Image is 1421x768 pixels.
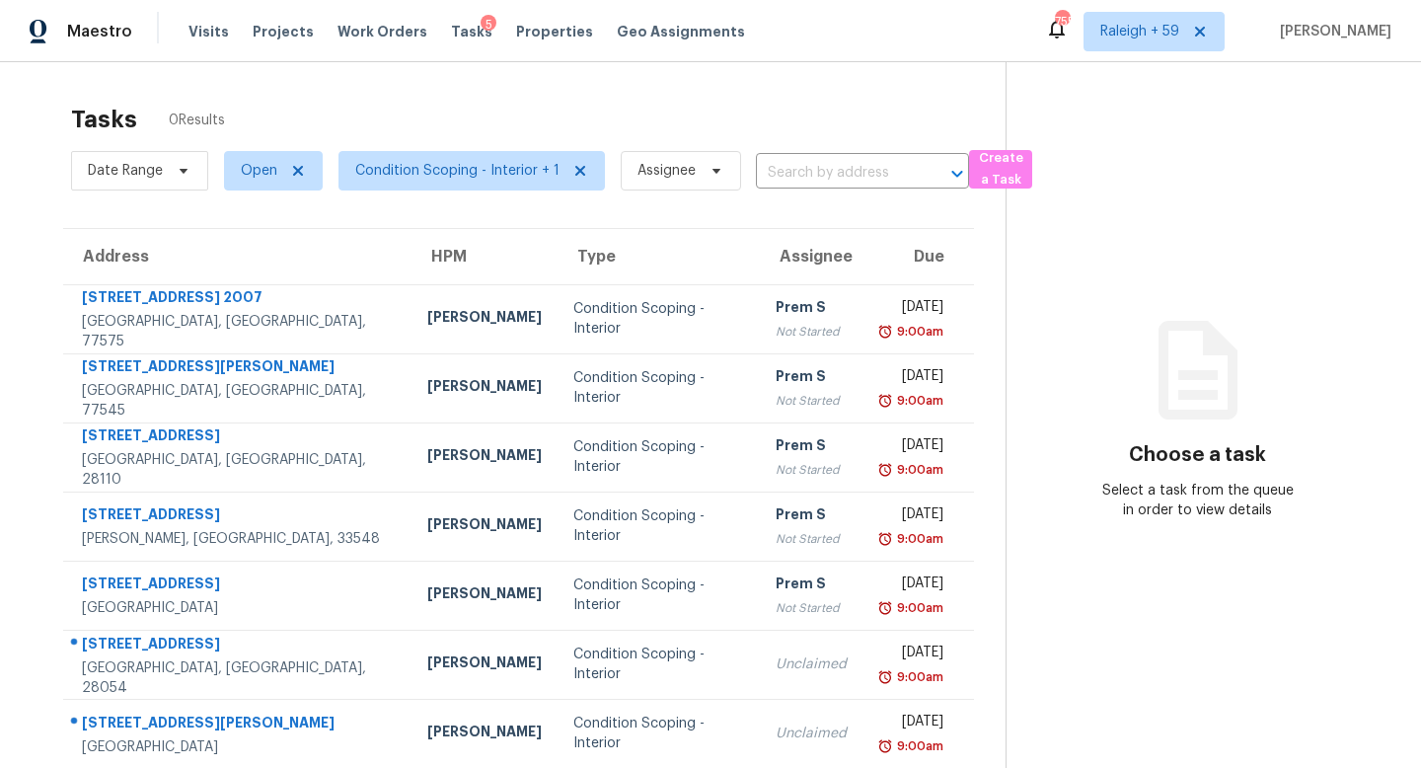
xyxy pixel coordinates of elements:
[427,514,542,539] div: [PERSON_NAME]
[760,229,862,284] th: Assignee
[969,150,1032,189] button: Create a Task
[862,229,973,284] th: Due
[878,366,942,391] div: [DATE]
[82,356,396,381] div: [STREET_ADDRESS][PERSON_NAME]
[776,654,847,674] div: Unclaimed
[481,15,496,35] div: 5
[427,722,542,746] div: [PERSON_NAME]
[637,161,696,181] span: Assignee
[253,22,314,41] span: Projects
[776,366,847,391] div: Prem S
[776,598,847,618] div: Not Started
[82,287,396,312] div: [STREET_ADDRESS] 2007
[776,574,847,598] div: Prem S
[573,506,744,546] div: Condition Scoping - Interior
[893,529,943,549] div: 9:00am
[573,299,744,339] div: Condition Scoping - Interior
[776,724,847,743] div: Unclaimed
[1055,12,1069,32] div: 755
[355,161,560,181] span: Condition Scoping - Interior + 1
[893,322,943,342] div: 9:00am
[877,667,893,687] img: Overdue Alarm Icon
[82,713,396,737] div: [STREET_ADDRESS][PERSON_NAME]
[1272,22,1391,41] span: [PERSON_NAME]
[573,714,744,753] div: Condition Scoping - Interior
[776,460,847,480] div: Not Started
[82,381,396,421] div: [GEOGRAPHIC_DATA], [GEOGRAPHIC_DATA], 77545
[877,322,893,342] img: Overdue Alarm Icon
[893,598,943,618] div: 9:00am
[82,504,396,529] div: [STREET_ADDRESS]
[82,737,396,757] div: [GEOGRAPHIC_DATA]
[67,22,132,41] span: Maestro
[573,368,744,408] div: Condition Scoping - Interior
[893,391,943,411] div: 9:00am
[88,161,163,181] span: Date Range
[878,504,942,529] div: [DATE]
[877,460,893,480] img: Overdue Alarm Icon
[82,598,396,618] div: [GEOGRAPHIC_DATA]
[776,504,847,529] div: Prem S
[82,450,396,490] div: [GEOGRAPHIC_DATA], [GEOGRAPHIC_DATA], 28110
[1129,445,1266,465] h3: Choose a task
[558,229,760,284] th: Type
[82,634,396,658] div: [STREET_ADDRESS]
[82,312,396,351] div: [GEOGRAPHIC_DATA], [GEOGRAPHIC_DATA], 77575
[1102,481,1294,520] div: Select a task from the queue in order to view details
[427,445,542,470] div: [PERSON_NAME]
[893,736,943,756] div: 9:00am
[893,667,943,687] div: 9:00am
[617,22,745,41] span: Geo Assignments
[878,712,942,736] div: [DATE]
[71,110,137,129] h2: Tasks
[878,435,942,460] div: [DATE]
[411,229,558,284] th: HPM
[573,437,744,477] div: Condition Scoping - Interior
[878,297,942,322] div: [DATE]
[427,307,542,332] div: [PERSON_NAME]
[776,435,847,460] div: Prem S
[776,322,847,342] div: Not Started
[878,574,942,598] div: [DATE]
[188,22,229,41] span: Visits
[63,229,411,284] th: Address
[82,658,396,698] div: [GEOGRAPHIC_DATA], [GEOGRAPHIC_DATA], 28054
[451,25,492,38] span: Tasks
[516,22,593,41] span: Properties
[169,111,225,130] span: 0 Results
[776,297,847,322] div: Prem S
[82,529,396,549] div: [PERSON_NAME], [GEOGRAPHIC_DATA], 33548
[979,147,1022,192] span: Create a Task
[241,161,277,181] span: Open
[1100,22,1179,41] span: Raleigh + 59
[427,583,542,608] div: [PERSON_NAME]
[337,22,427,41] span: Work Orders
[82,574,396,598] div: [STREET_ADDRESS]
[943,160,971,188] button: Open
[573,576,744,615] div: Condition Scoping - Interior
[877,598,893,618] img: Overdue Alarm Icon
[427,653,542,677] div: [PERSON_NAME]
[878,643,942,667] div: [DATE]
[776,391,847,411] div: Not Started
[877,736,893,756] img: Overdue Alarm Icon
[893,460,943,480] div: 9:00am
[756,158,914,189] input: Search by address
[877,391,893,411] img: Overdue Alarm Icon
[877,529,893,549] img: Overdue Alarm Icon
[776,529,847,549] div: Not Started
[573,645,744,684] div: Condition Scoping - Interior
[82,425,396,450] div: [STREET_ADDRESS]
[427,376,542,401] div: [PERSON_NAME]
